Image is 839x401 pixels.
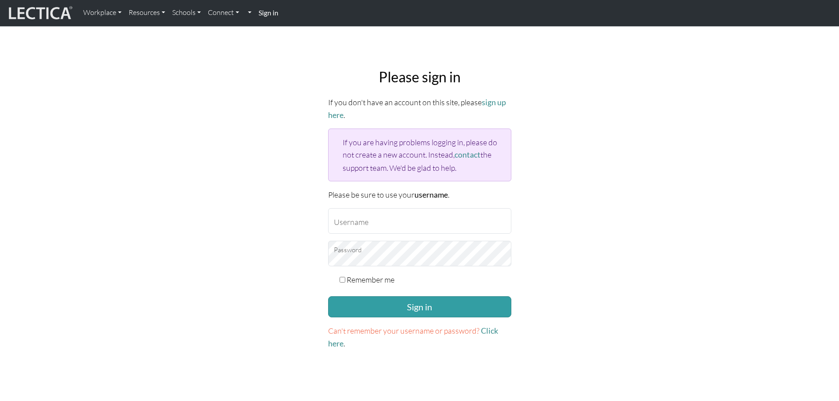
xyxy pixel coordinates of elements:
[80,4,125,22] a: Workplace
[328,69,511,85] h2: Please sign in
[455,150,480,159] a: contact
[255,4,282,22] a: Sign in
[328,129,511,181] div: If you are having problems logging in, please do not create a new account. Instead, the support t...
[259,8,278,17] strong: Sign in
[328,96,511,121] p: If you don't have an account on this site, please .
[169,4,204,22] a: Schools
[328,208,511,234] input: Username
[7,5,73,22] img: lecticalive
[328,296,511,317] button: Sign in
[328,188,511,201] p: Please be sure to use your .
[414,190,448,199] strong: username
[347,273,395,286] label: Remember me
[125,4,169,22] a: Resources
[328,326,480,335] span: Can't remember your username or password?
[204,4,243,22] a: Connect
[328,324,511,350] p: .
